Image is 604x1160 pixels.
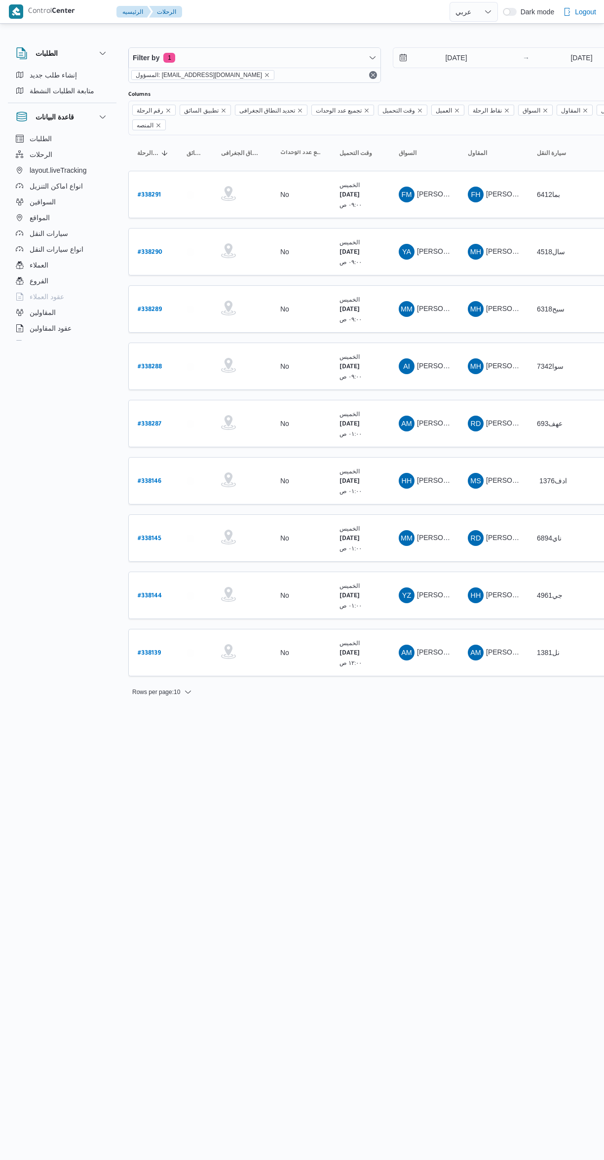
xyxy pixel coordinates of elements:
[367,69,379,81] button: Remove
[12,178,113,194] button: انواع اماكن التنزيل
[340,582,360,589] small: الخميس
[470,473,481,489] span: MS
[239,105,296,116] span: تحديد النطاق الجغرافى
[399,187,415,202] div: Foza Mahmood Kaml Yousf
[486,362,557,370] span: [PERSON_NAME] على
[340,149,372,157] span: وقت التحميل
[399,473,415,489] div: Hada Hassan Hassan Muhammad Yousf
[12,241,113,257] button: انواع سيارات النقل
[417,419,474,427] span: [PERSON_NAME]
[340,201,362,208] small: ٠٩:٠٠ ص
[486,534,578,541] span: [PERSON_NAME] مهني مسعد
[417,591,554,599] span: [PERSON_NAME] [DATE][PERSON_NAME]
[12,273,113,289] button: الفروع
[486,190,560,198] span: [PERSON_NAME]ه تربو
[36,47,58,59] h3: الطلبات
[12,289,113,305] button: عقود العملاء
[537,191,560,198] span: بما6412
[235,105,308,116] span: تحديد النطاق الجغرافى
[340,192,360,199] b: [DATE]
[523,105,540,116] span: السواق
[340,593,360,600] b: [DATE]
[30,133,52,145] span: الطلبات
[30,243,83,255] span: انواع سيارات النقل
[537,534,562,542] span: ناي6894
[340,182,360,188] small: الخميس
[417,108,423,114] button: Remove وقت التحميل from selection in this group
[30,196,56,208] span: السواقين
[221,149,263,157] span: تحديد النطاق الجغرافى
[417,534,474,541] span: [PERSON_NAME]
[280,591,289,600] div: No
[131,70,274,80] span: المسؤول: mostafa.elrouby@illa.com.eg
[403,358,410,374] span: AI
[468,645,484,660] div: Ahmad Mjadi Yousf Abadalrahamun
[537,248,565,256] span: سال4518
[297,108,303,114] button: Remove تحديد النطاق الجغرافى from selection in this group
[12,210,113,226] button: المواقع
[138,474,161,488] a: #338146
[399,587,415,603] div: Yasr Zain Jmuaah Mahmood
[464,145,523,161] button: المقاول
[16,111,109,123] button: قاعدة البيانات
[138,249,162,256] b: # 338290
[468,105,514,116] span: نقاط الرحلة
[471,187,480,202] span: FH
[340,525,360,532] small: الخميس
[52,8,75,16] b: Center
[184,105,218,116] span: تطبيق السائق
[542,108,548,114] button: Remove السواق from selection in this group
[138,303,162,316] a: #338289
[132,119,166,130] span: المنصه
[30,307,56,318] span: المقاولين
[517,8,554,16] span: Dark mode
[582,108,588,114] button: Remove المقاول from selection in this group
[12,194,113,210] button: السواقين
[163,53,175,63] span: 1 active filters
[12,131,113,147] button: الطلبات
[340,364,360,371] b: [DATE]
[436,105,452,116] span: العميل
[402,587,411,603] span: YZ
[9,4,23,19] img: X8yXhbKr1z7QwAAAABJRU5ErkJggg==
[138,364,162,371] b: # 338288
[129,48,380,68] button: Filter by1 active filters
[137,105,163,116] span: رقم الرحلة
[180,105,230,116] span: تطبيق السائق
[561,105,580,116] span: المقاول
[402,187,412,202] span: FM
[138,360,162,373] a: #338288
[537,149,566,157] span: سيارة النقل
[471,587,481,603] span: HH
[316,105,362,116] span: تجميع عدد الوحدات
[468,358,484,374] div: Maroah Husam Aldin Saad Ala
[399,244,415,260] div: Yasr Abadaljwad Aljmail Abadaljwad
[340,307,360,313] b: [DATE]
[340,239,360,245] small: الخميس
[340,411,360,417] small: الخميس
[12,226,113,241] button: سيارات النقل
[138,532,161,545] a: #338145
[417,648,532,656] span: [PERSON_NAME] [PERSON_NAME]
[393,48,505,68] input: Press the down key to open a popover containing a calendar.
[280,190,289,199] div: No
[518,105,553,116] span: السواق
[30,259,48,271] span: العملاء
[138,650,161,657] b: # 338139
[417,362,474,370] span: [PERSON_NAME]
[30,322,72,334] span: عقود المقاولين
[280,476,289,485] div: No
[537,362,564,370] span: سوا7342
[217,145,266,161] button: تحديد النطاق الجغرافى
[12,162,113,178] button: layout.liveTracking
[280,419,289,428] div: No
[402,473,412,489] span: HH
[399,416,415,431] div: Abadalrahaiam Muhammad Hamid Abadalltaif
[340,316,362,322] small: ٠٩:٠٠ ص
[137,149,159,157] span: رقم الرحلة; Sorted in descending order
[30,164,86,176] span: layout.liveTracking
[537,591,563,599] span: جي4961
[128,91,151,99] label: Columns
[575,6,596,18] span: Logout
[340,640,360,646] small: الخميس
